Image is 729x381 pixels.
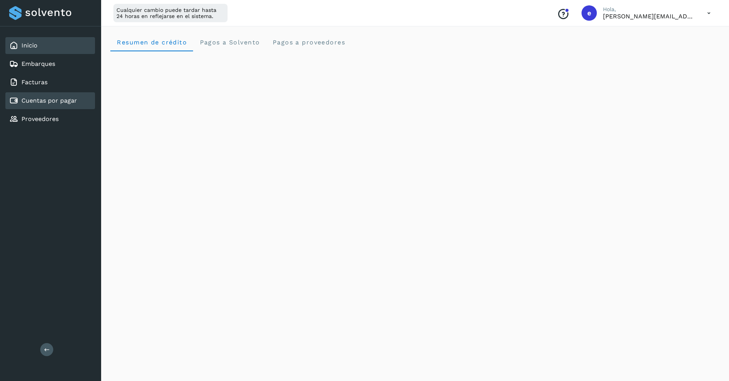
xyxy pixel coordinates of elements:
[5,74,95,91] div: Facturas
[21,42,38,49] a: Inicio
[21,78,48,86] a: Facturas
[21,60,55,67] a: Embarques
[5,111,95,128] div: Proveedores
[21,97,77,104] a: Cuentas por pagar
[5,56,95,72] div: Embarques
[21,115,59,123] a: Proveedores
[116,39,187,46] span: Resumen de crédito
[5,37,95,54] div: Inicio
[603,6,695,13] p: Hola,
[199,39,260,46] span: Pagos a Solvento
[113,4,228,22] div: Cualquier cambio puede tardar hasta 24 horas en reflejarse en el sistema.
[5,92,95,109] div: Cuentas por pagar
[272,39,345,46] span: Pagos a proveedores
[603,13,695,20] p: erick@emctransportes.com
